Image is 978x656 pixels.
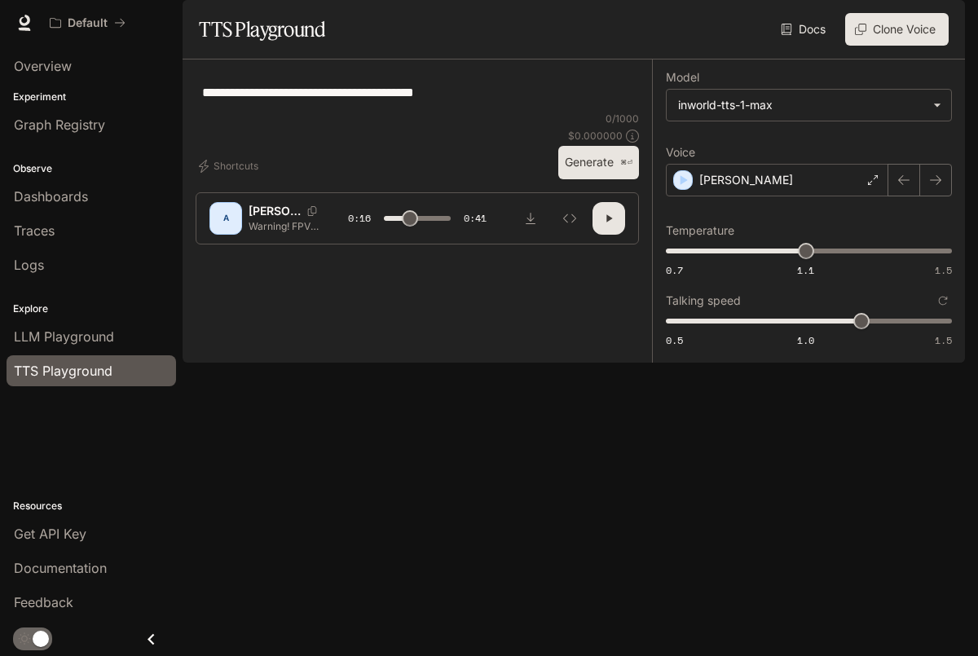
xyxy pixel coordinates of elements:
p: Default [68,16,108,30]
span: 0.5 [666,333,683,347]
div: inworld-tts-1-max [667,90,951,121]
span: 0:16 [348,210,371,227]
p: 0 / 1000 [606,112,639,125]
p: $ 0.000000 [568,129,623,143]
span: 1.5 [935,333,952,347]
p: Voice [666,147,695,158]
span: 0.7 [666,263,683,277]
p: ⌘⏎ [620,158,632,168]
button: Inspect [553,202,586,235]
button: Generate⌘⏎ [558,146,639,179]
p: Warning! FPV can stick around in your home for an entire year! If your cat has FPV, don’t make th... [249,219,327,233]
span: 0:41 [464,210,487,227]
button: Shortcuts [196,153,265,179]
button: Download audio [514,202,547,235]
div: A [213,205,239,231]
p: Temperature [666,225,734,236]
div: inworld-tts-1-max [678,97,925,113]
a: Docs [778,13,832,46]
button: Copy Voice ID [301,206,324,216]
p: [PERSON_NAME] [249,203,301,219]
span: 1.1 [797,263,814,277]
button: Clone Voice [845,13,949,46]
p: Talking speed [666,295,741,306]
span: 1.0 [797,333,814,347]
span: 1.5 [935,263,952,277]
p: [PERSON_NAME] [699,172,793,188]
button: All workspaces [42,7,133,39]
button: Reset to default [934,292,952,310]
h1: TTS Playground [199,13,325,46]
p: Model [666,72,699,83]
